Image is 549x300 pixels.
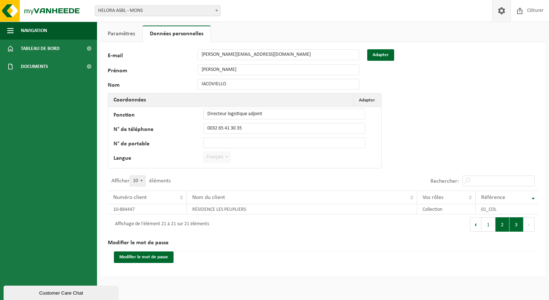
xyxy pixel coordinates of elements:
td: 01_COL [476,204,538,214]
label: Fonction [114,112,203,119]
span: HELORA ASBL - MONS [95,6,220,16]
button: Modifier le mot de passe [114,251,174,263]
span: Documents [21,58,48,76]
span: 10 [130,176,145,186]
button: Previous [470,217,481,232]
td: Collection [417,204,476,214]
span: Adapter [359,98,375,103]
span: 10 [130,176,146,186]
input: E-mail [198,49,359,60]
span: Numéro client [113,195,147,200]
td: RÉSIDENCE LES PEUPLIERS [187,204,417,214]
button: 2 [495,217,509,232]
h2: Coordonnées [108,94,151,106]
div: Affichage de l'élément 21 à 21 sur 21 éléments [111,218,209,231]
td: 10-884447 [108,204,187,214]
span: Nom du client [192,195,225,200]
button: 3 [509,217,523,232]
a: Données personnelles [143,26,211,42]
button: Next [523,217,535,232]
button: Adapter [367,49,394,61]
span: Vos rôles [423,195,443,200]
button: 1 [481,217,495,232]
span: Navigation [21,22,47,40]
label: Afficher éléments [111,178,171,184]
label: N° de téléphone [114,127,203,134]
label: Nom [108,82,198,90]
span: Français [203,152,231,163]
label: Rechercher: [430,178,459,184]
label: Prénom [108,68,198,75]
span: HELORA ASBL - MONS [95,5,221,16]
label: E-mail [108,53,198,61]
a: Paramètres [101,26,142,42]
label: Langue [114,155,203,163]
span: Français [204,152,230,162]
h2: Modifier le mot de passe [108,235,538,251]
span: Tableau de bord [21,40,60,58]
button: Adapter [353,94,380,106]
span: Référence [481,195,505,200]
label: N° de portable [114,141,203,148]
iframe: chat widget [4,284,120,300]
